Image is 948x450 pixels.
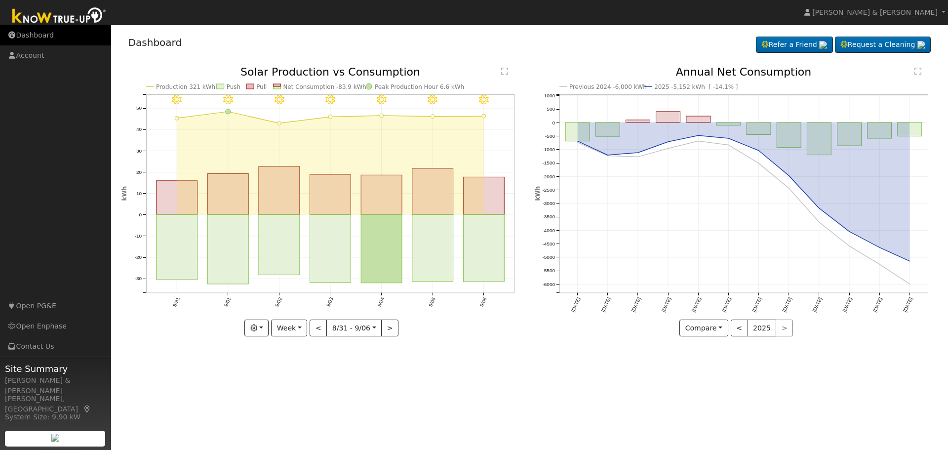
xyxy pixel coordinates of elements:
circle: onclick="" [878,245,882,249]
text: 30 [136,148,142,154]
circle: onclick="" [878,262,882,266]
rect: onclick="" [686,116,711,123]
rect: onclick="" [837,123,862,146]
text: 0 [139,212,142,217]
text: -2000 [542,174,555,179]
text: 9/06 [479,296,488,308]
button: > [381,320,398,336]
circle: onclick="" [908,259,912,263]
text: Pull [256,83,267,90]
i: 9/06 - Clear [479,95,489,105]
text: Solar Production vs Consumption [240,66,420,78]
rect: onclick="" [463,177,504,215]
button: Week [271,320,307,336]
rect: onclick="" [747,123,771,135]
circle: onclick="" [847,244,851,248]
text: Production 321 kWh [156,83,215,90]
rect: onclick="" [361,215,402,284]
text: kWh [534,186,541,201]
text: [DATE] [812,296,823,313]
img: retrieve [819,41,827,49]
text: 8/31 [172,296,181,308]
text:  [914,67,921,75]
circle: onclick="" [606,154,610,158]
circle: onclick="" [696,134,700,138]
div: System Size: 9.90 kW [5,412,106,422]
text: [DATE] [751,296,763,313]
button: 8/31 - 9/06 [326,320,382,336]
text: 40 [136,127,142,132]
text: -2500 [542,187,555,193]
text: Push [226,83,240,90]
text: [DATE] [600,296,612,313]
span: Site Summary [5,362,106,375]
text: -3000 [542,201,555,206]
img: retrieve [917,41,925,49]
text: kWh [121,186,128,201]
rect: onclick="" [207,215,248,285]
circle: onclick="" [636,155,640,159]
text: 20 [136,169,142,175]
rect: onclick="" [898,123,922,136]
text: -6000 [542,282,555,287]
circle: onclick="" [817,220,821,224]
circle: onclick="" [225,109,230,114]
circle: onclick="" [636,151,640,155]
text: -5000 [542,254,555,260]
text: -4500 [542,241,555,246]
circle: onclick="" [379,114,383,118]
text: -4000 [542,228,555,233]
text: -1500 [542,161,555,166]
circle: onclick="" [666,147,670,151]
circle: onclick="" [576,141,580,145]
rect: onclick="" [463,215,504,282]
circle: onclick="" [817,206,821,210]
i: 9/04 - Clear [377,95,387,105]
circle: onclick="" [908,282,912,286]
text: -1000 [542,147,555,152]
button: < [310,320,327,336]
img: Know True-Up [7,5,111,28]
text: [DATE] [902,296,913,313]
text: 500 [547,106,555,112]
rect: onclick="" [207,174,248,215]
rect: onclick="" [777,123,801,148]
circle: onclick="" [666,140,670,144]
circle: onclick="" [606,153,610,157]
img: retrieve [51,434,59,442]
text:  [501,67,508,75]
rect: onclick="" [565,123,590,141]
button: Compare [679,320,728,336]
div: [PERSON_NAME] & [PERSON_NAME] [5,375,106,396]
rect: onclick="" [310,174,351,214]
i: 9/02 - Clear [274,95,284,105]
text: Previous 2024 -6,000 kWh [569,83,647,90]
circle: onclick="" [847,230,851,234]
circle: onclick="" [787,174,791,178]
a: Dashboard [128,37,182,48]
a: Request a Cleaning [835,37,931,53]
rect: onclick="" [310,215,351,283]
text: -20 [134,255,142,260]
text: 9/02 [274,296,283,308]
div: [PERSON_NAME], [GEOGRAPHIC_DATA] [5,394,106,414]
text: [DATE] [721,296,732,313]
i: 9/01 - Clear [223,95,233,105]
a: Refer a Friend [756,37,833,53]
text: 0 [552,120,555,125]
circle: onclick="" [482,114,486,118]
text: 1000 [544,93,555,98]
rect: onclick="" [156,181,197,215]
span: [PERSON_NAME] & [PERSON_NAME] [812,8,938,16]
text: [DATE] [661,296,672,313]
rect: onclick="" [361,175,402,215]
i: 9/05 - Clear [428,95,437,105]
button: 2025 [748,320,777,336]
circle: onclick="" [328,115,332,119]
rect: onclick="" [626,120,650,123]
rect: onclick="" [412,215,453,282]
text: [DATE] [570,296,581,313]
text: 50 [136,105,142,111]
text: [DATE] [631,296,642,313]
i: 9/03 - Clear [325,95,335,105]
